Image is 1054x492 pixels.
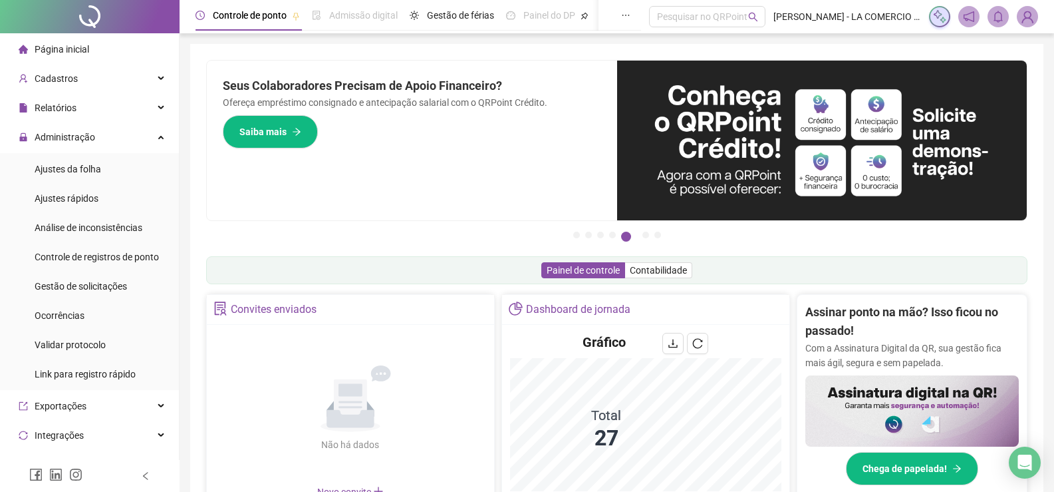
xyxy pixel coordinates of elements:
[141,471,150,481] span: left
[223,95,601,110] p: Ofereça empréstimo consignado e antecipação salarial com o QRPoint Crédito.
[573,232,580,238] button: 1
[329,10,398,21] span: Admissão digital
[523,10,575,21] span: Painel do DP
[621,232,631,242] button: 5
[312,11,321,20] span: file-done
[506,11,515,20] span: dashboard
[19,45,28,54] span: home
[609,232,616,238] button: 4
[29,468,43,481] span: facebook
[35,252,159,262] span: Controle de registros de ponto
[805,375,1019,447] img: banner%2F02c71560-61a6-44d4-94b9-c8ab97240462.png
[35,73,78,84] span: Cadastros
[35,44,89,55] span: Página inicial
[69,468,82,481] span: instagram
[196,11,205,20] span: clock-circle
[805,341,1019,370] p: Com a Assinatura Digital da QR, sua gestão fica mais ágil, segura e sem papelada.
[19,103,28,113] span: file
[35,193,98,204] span: Ajustes rápidos
[35,222,142,233] span: Análise de inconsistências
[992,11,1004,23] span: bell
[630,265,687,276] span: Contabilidade
[581,12,589,20] span: pushpin
[526,298,630,321] div: Dashboard de jornada
[597,232,604,238] button: 3
[621,11,630,20] span: ellipsis
[583,333,626,352] h4: Gráfico
[748,12,758,22] span: search
[35,459,86,470] span: Agente de IA
[932,9,947,24] img: sparkle-icon.fc2bf0ac1784a2077858766a79e2daf3.svg
[35,430,84,441] span: Integrações
[292,127,301,136] span: arrow-right
[289,437,412,452] div: Não há dados
[35,281,127,292] span: Gestão de solicitações
[49,468,63,481] span: linkedin
[35,340,106,350] span: Validar protocolo
[35,369,136,379] span: Link para registro rápido
[292,12,300,20] span: pushpin
[654,232,661,238] button: 7
[19,431,28,440] span: sync
[213,302,227,316] span: solution
[427,10,494,21] span: Gestão de férias
[35,132,95,142] span: Administração
[773,9,921,24] span: [PERSON_NAME] - LA COMERCIO / LC COMERCIO E TRANSPORTES
[35,401,86,411] span: Exportações
[19,401,28,411] span: export
[35,164,101,174] span: Ajustes da folha
[35,103,76,113] span: Relatórios
[862,461,947,476] span: Chega de papelada!
[617,61,1027,220] img: banner%2F11e687cd-1386-4cbd-b13b-7bd81425532d.png
[35,310,84,321] span: Ocorrências
[19,132,28,142] span: lock
[19,74,28,83] span: user-add
[223,77,601,95] h2: Seus Colaboradores Precisam de Apoio Financeiro?
[223,115,318,148] button: Saiba mais
[585,232,592,238] button: 2
[410,11,419,20] span: sun
[846,452,978,485] button: Chega de papelada!
[547,265,620,276] span: Painel de controle
[805,303,1019,341] h2: Assinar ponto na mão? Isso ficou no passado!
[1017,7,1037,27] img: 38830
[952,464,962,473] span: arrow-right
[213,10,287,21] span: Controle de ponto
[239,124,287,139] span: Saiba mais
[642,232,649,238] button: 6
[692,338,703,349] span: reload
[509,302,523,316] span: pie-chart
[231,298,317,321] div: Convites enviados
[668,338,678,349] span: download
[1009,447,1041,479] div: Open Intercom Messenger
[963,11,975,23] span: notification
